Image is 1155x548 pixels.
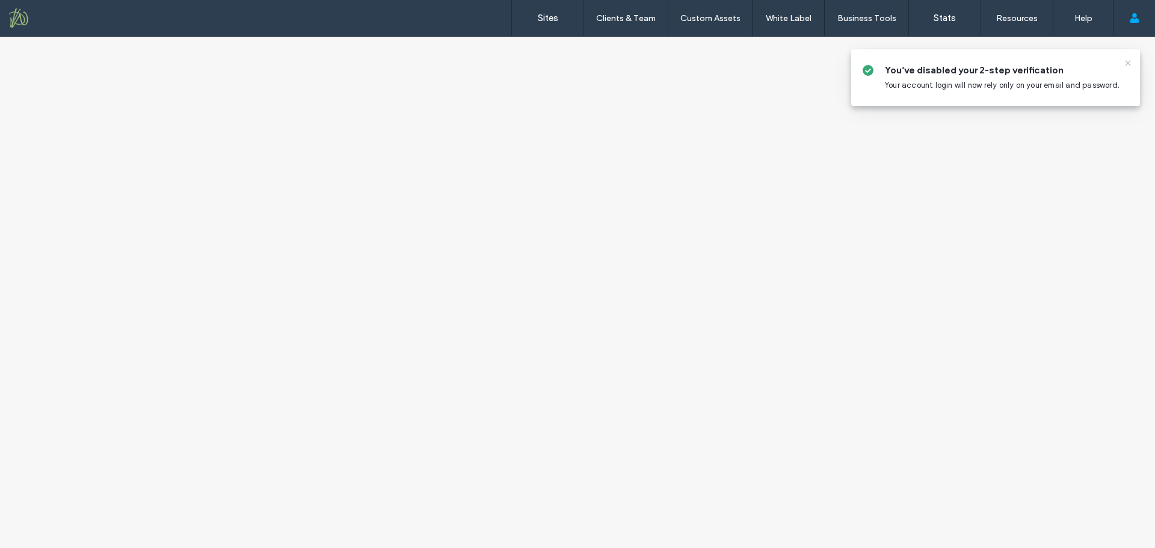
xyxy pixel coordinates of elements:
[538,13,558,23] label: Sites
[885,64,1130,77] span: You’ve disabled your 2-step verification
[885,81,1120,90] span: Your account login will now rely only on your email and password.
[680,13,741,23] label: Custom Assets
[996,13,1038,23] label: Resources
[1074,13,1092,23] label: Help
[27,8,52,19] span: Help
[934,13,956,23] label: Stats
[596,13,656,23] label: Clients & Team
[837,13,896,23] label: Business Tools
[766,13,812,23] label: White Label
